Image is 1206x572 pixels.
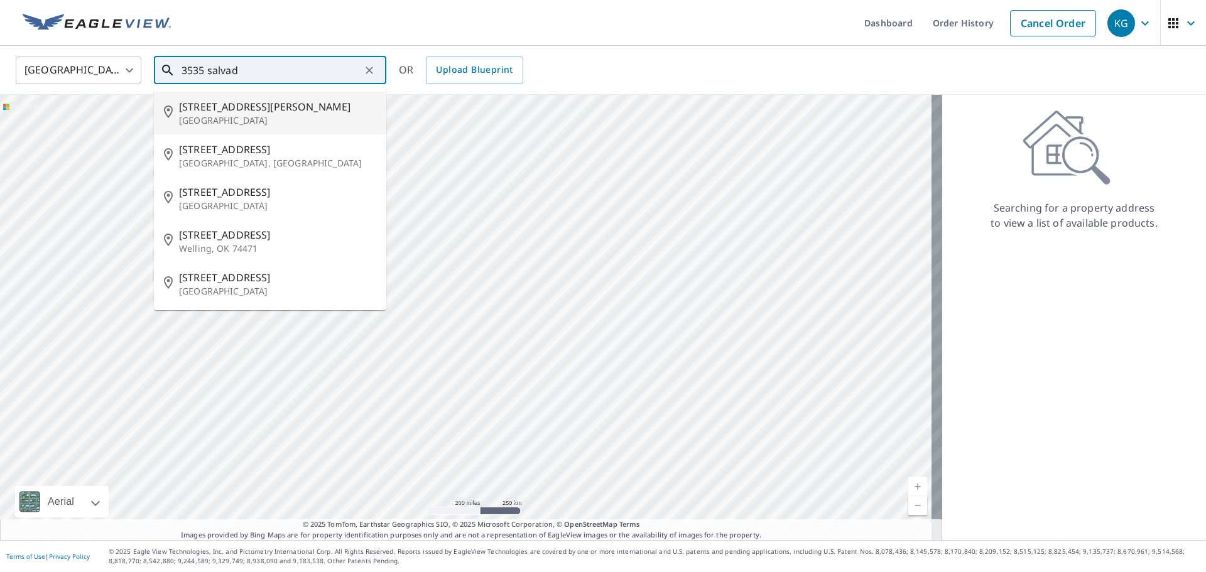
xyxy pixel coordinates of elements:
[179,114,376,127] p: [GEOGRAPHIC_DATA]
[6,552,45,561] a: Terms of Use
[1010,10,1096,36] a: Cancel Order
[303,519,640,530] span: © 2025 TomTom, Earthstar Geographics SIO, © 2025 Microsoft Corporation, ©
[182,53,361,88] input: Search by address or latitude-longitude
[908,477,927,496] a: Current Level 5, Zoom In
[179,200,376,212] p: [GEOGRAPHIC_DATA]
[990,200,1158,230] p: Searching for a property address to view a list of available products.
[908,496,927,515] a: Current Level 5, Zoom Out
[23,14,171,33] img: EV Logo
[436,62,513,78] span: Upload Blueprint
[619,519,640,529] a: Terms
[6,553,90,560] p: |
[179,99,376,114] span: [STREET_ADDRESS][PERSON_NAME]
[44,486,78,517] div: Aerial
[15,486,109,517] div: Aerial
[109,547,1200,566] p: © 2025 Eagle View Technologies, Inc. and Pictometry International Corp. All Rights Reserved. Repo...
[49,552,90,561] a: Privacy Policy
[399,57,523,84] div: OR
[179,270,376,285] span: [STREET_ADDRESS]
[179,227,376,242] span: [STREET_ADDRESS]
[426,57,523,84] a: Upload Blueprint
[179,185,376,200] span: [STREET_ADDRESS]
[179,242,376,255] p: Welling, OK 74471
[179,157,376,170] p: [GEOGRAPHIC_DATA], [GEOGRAPHIC_DATA]
[361,62,378,79] button: Clear
[179,285,376,298] p: [GEOGRAPHIC_DATA]
[1107,9,1135,37] div: KG
[179,142,376,157] span: [STREET_ADDRESS]
[16,53,141,88] div: [GEOGRAPHIC_DATA]
[564,519,617,529] a: OpenStreetMap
